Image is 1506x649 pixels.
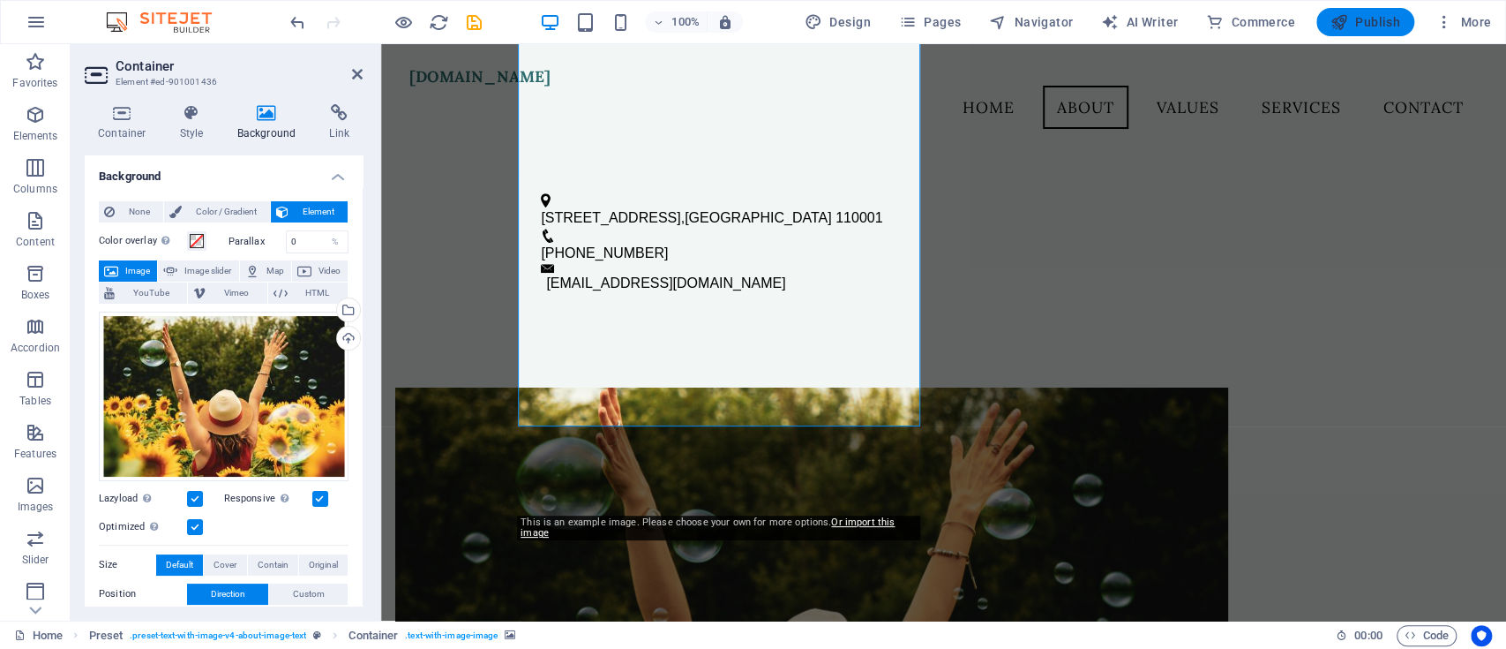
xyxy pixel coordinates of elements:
[160,201,287,216] span: [PHONE_NUMBER]
[463,11,484,33] button: save
[454,166,501,181] span: 110001
[18,500,54,514] p: Images
[294,201,342,223] span: Element
[1101,13,1178,31] span: AI Writer
[1471,625,1492,646] button: Usercentrics
[271,201,348,223] button: Element
[671,11,700,33] h6: 100%
[989,13,1073,31] span: Navigator
[89,625,516,646] nav: breadcrumb
[405,625,498,646] span: . text-with-image-image
[89,625,124,646] span: Click to select. Double-click to edit
[12,76,57,90] p: Favorites
[116,74,327,90] h3: Element #ed-901001436
[160,163,950,185] p: ,
[13,129,58,143] p: Elements
[22,553,49,567] p: Slider
[717,14,733,30] i: On resize automatically adjust zoom level to fit chosen device.
[99,283,187,304] button: YouTube
[1405,625,1449,646] span: Code
[348,625,398,646] span: Click to select. Double-click to edit
[982,8,1080,36] button: Navigator
[1094,8,1185,36] button: AI Writer
[313,630,321,640] i: This element is a customizable preset
[165,231,404,246] a: [EMAIL_ADDRESS][DOMAIN_NAME]
[1435,13,1491,31] span: More
[1367,629,1369,642] span: :
[187,584,268,605] button: Direction
[229,237,286,246] label: Parallax
[156,555,203,576] button: Default
[464,12,484,33] i: Save (Ctrl+S)
[269,584,348,605] button: Custom
[258,555,288,576] span: Contain
[99,201,163,223] button: None
[19,394,51,408] p: Tables
[1336,625,1382,646] h6: Session time
[120,283,182,304] span: YouTube
[303,166,451,181] span: [GEOGRAPHIC_DATA]
[293,584,325,605] span: Custom
[224,488,312,509] label: Responsive
[268,283,348,304] button: HTML
[316,104,363,141] h4: Link
[323,231,348,253] div: %
[1206,13,1295,31] span: Commerce
[505,630,515,640] i: This element contains a background
[99,555,156,576] label: Size
[13,182,57,196] p: Columns
[309,555,338,576] span: Original
[287,11,308,33] button: undo
[99,488,187,509] label: Lazyload
[393,11,414,33] button: Click here to leave preview mode and continue editing
[99,230,187,252] label: Color overlay
[1428,8,1498,36] button: More
[211,584,245,605] span: Direction
[1199,8,1302,36] button: Commerce
[899,13,961,31] span: Pages
[183,260,233,282] span: Image slider
[292,260,348,282] button: Video
[240,260,291,282] button: Map
[645,11,708,33] button: 100%
[892,8,968,36] button: Pages
[798,8,878,36] button: Design
[214,555,236,576] span: Cover
[14,447,56,461] p: Features
[14,625,63,646] a: Click to cancel selection. Double-click to open Pages
[99,584,187,605] label: Position
[293,283,342,304] span: HTML
[1397,625,1457,646] button: Code
[85,155,363,187] h4: Background
[166,555,193,576] span: Default
[288,12,308,33] i: Undo: Change image (Ctrl+Z)
[805,13,871,31] span: Design
[521,517,895,539] a: Or import this image
[120,201,158,223] span: None
[299,555,348,576] button: Original
[265,260,286,282] span: Map
[164,201,270,223] button: Color / Gradient
[428,11,449,33] button: reload
[167,104,224,141] h4: Style
[101,11,234,33] img: Editor Logo
[99,517,187,538] label: Optimized
[188,283,266,304] button: Vimeo
[798,8,878,36] div: Design (Ctrl+Alt+Y)
[99,260,157,282] button: Image
[16,235,55,249] p: Content
[1316,8,1414,36] button: Publish
[124,260,152,282] span: Image
[160,166,299,181] span: [STREET_ADDRESS]
[158,260,238,282] button: Image slider
[130,625,306,646] span: . preset-text-with-image-v4-about-image-text
[429,12,449,33] i: Reload page
[85,104,167,141] h4: Container
[99,312,348,481] div: a-joyful-woman-in-a-sunflower-field-with-bubbles-expressing-happiness-on-a-summer-day-P20BV0pAxnw...
[248,555,298,576] button: Contain
[1354,625,1382,646] span: 00 00
[517,516,920,540] div: This is an example image. Please choose your own for more options.
[11,341,60,355] p: Accordion
[1330,13,1400,31] span: Publish
[187,201,265,223] span: Color / Gradient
